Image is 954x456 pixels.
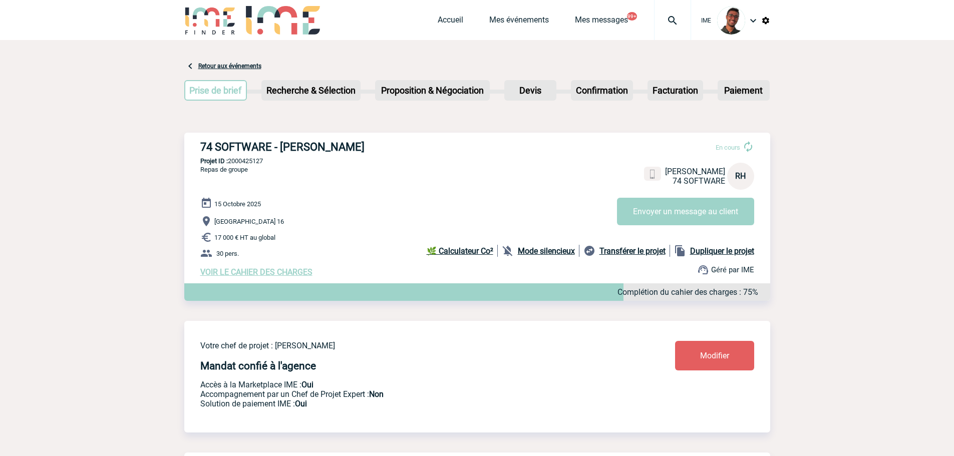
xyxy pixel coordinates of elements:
[200,166,248,173] span: Repas de groupe
[599,246,666,256] b: Transférer le projet
[648,170,657,179] img: portable.png
[489,15,549,29] a: Mes événements
[200,389,616,399] p: Prestation payante
[214,200,261,208] span: 15 Octobre 2025
[700,351,729,360] span: Modifier
[438,15,463,29] a: Accueil
[690,246,754,256] b: Dupliquer le projet
[200,360,316,372] h4: Mandat confié à l'agence
[200,157,228,165] b: Projet ID :
[200,141,501,153] h3: 74 SOFTWARE - [PERSON_NAME]
[427,246,493,256] b: 🌿 Calculateur Co²
[214,234,275,241] span: 17 000 € HT au global
[376,81,489,100] p: Proposition & Négociation
[295,399,307,408] b: Oui
[701,17,711,24] span: IME
[617,198,754,225] button: Envoyer un message au client
[216,250,239,257] span: 30 pers.
[719,81,769,100] p: Paiement
[572,81,632,100] p: Confirmation
[717,7,745,35] img: 124970-0.jpg
[716,144,740,151] span: En cours
[505,81,555,100] p: Devis
[427,245,498,257] a: 🌿 Calculateur Co²
[674,245,686,257] img: file_copy-black-24dp.png
[735,171,746,181] span: RH
[627,12,637,21] button: 99+
[198,63,261,70] a: Retour aux événements
[214,218,284,225] span: [GEOGRAPHIC_DATA] 16
[575,15,628,29] a: Mes messages
[301,380,313,389] b: Oui
[369,389,384,399] b: Non
[665,167,725,176] span: [PERSON_NAME]
[200,399,616,408] p: Conformité aux process achat client, Prise en charge de la facturation, Mutualisation de plusieur...
[184,157,770,165] p: 2000425127
[200,380,616,389] p: Accès à la Marketplace IME :
[518,246,575,256] b: Mode silencieux
[262,81,360,100] p: Recherche & Sélection
[711,265,754,274] span: Géré par IME
[673,176,725,186] span: 74 SOFTWARE
[697,264,709,276] img: support.png
[200,341,616,350] p: Votre chef de projet : [PERSON_NAME]
[200,267,312,277] a: VOIR LE CAHIER DES CHARGES
[184,6,236,35] img: IME-Finder
[649,81,702,100] p: Facturation
[185,81,246,100] p: Prise de brief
